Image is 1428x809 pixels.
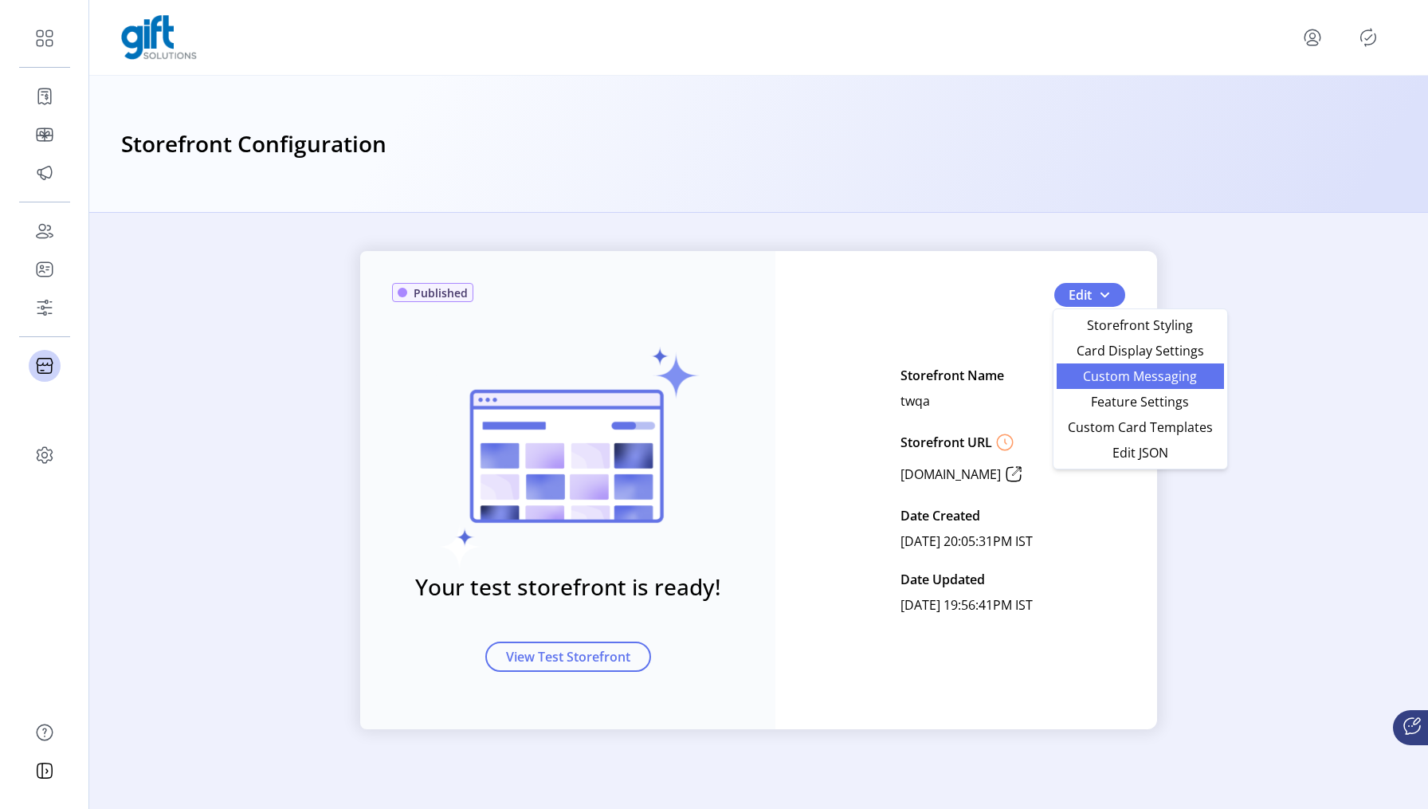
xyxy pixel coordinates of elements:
h3: Storefront Configuration [121,127,386,162]
p: [DATE] 20:05:31PM IST [900,528,1033,554]
li: Card Display Settings [1057,338,1224,363]
span: Custom Card Templates [1066,421,1214,434]
button: menu [1300,25,1325,50]
span: Card Display Settings [1066,344,1214,357]
p: Storefront URL [900,433,992,452]
li: Edit JSON [1057,440,1224,465]
button: View Test Storefront [485,642,651,672]
span: Published [414,285,468,301]
span: View Test Storefront [506,647,630,666]
span: Edit JSON [1066,446,1214,459]
span: Edit [1069,285,1092,304]
li: Feature Settings [1057,389,1224,414]
span: Feature Settings [1066,395,1214,408]
button: Publisher Panel [1355,25,1381,50]
h3: Your test storefront is ready! [415,570,721,603]
img: logo [121,15,197,60]
p: Storefront Name [900,363,1004,388]
button: Edit [1054,283,1125,307]
span: Custom Messaging [1066,370,1214,383]
li: Storefront Styling [1057,312,1224,338]
span: Storefront Styling [1066,319,1214,332]
p: Date Updated [900,567,985,592]
p: twqa [900,388,930,414]
p: Date Created [900,503,980,528]
li: Custom Messaging [1057,363,1224,389]
p: [DOMAIN_NAME] [900,465,1001,484]
p: [DATE] 19:56:41PM IST [900,592,1033,618]
li: Custom Card Templates [1057,414,1224,440]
